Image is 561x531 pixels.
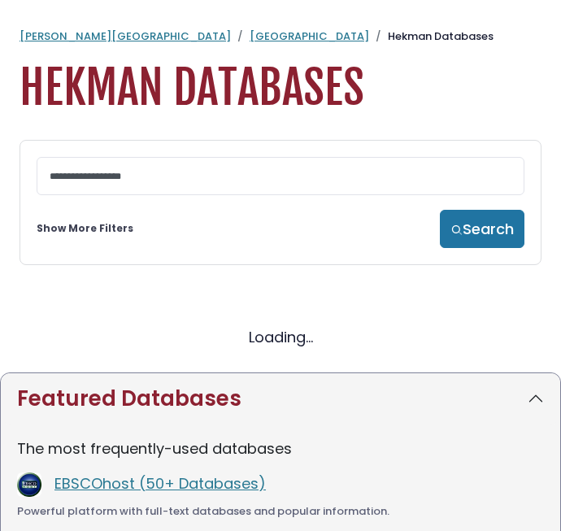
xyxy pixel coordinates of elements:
[37,221,133,236] a: Show More Filters
[1,373,560,424] button: Featured Databases
[369,28,494,45] li: Hekman Databases
[37,157,524,195] input: Search database by title or keyword
[54,473,266,494] a: EBSCOhost (50+ Databases)
[20,28,541,45] nav: breadcrumb
[250,28,369,44] a: [GEOGRAPHIC_DATA]
[440,210,524,248] button: Search
[20,326,541,348] div: Loading...
[20,28,231,44] a: [PERSON_NAME][GEOGRAPHIC_DATA]
[17,503,544,520] div: Powerful platform with full-text databases and popular information.
[20,61,541,115] h1: Hekman Databases
[17,437,544,459] p: The most frequently-used databases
